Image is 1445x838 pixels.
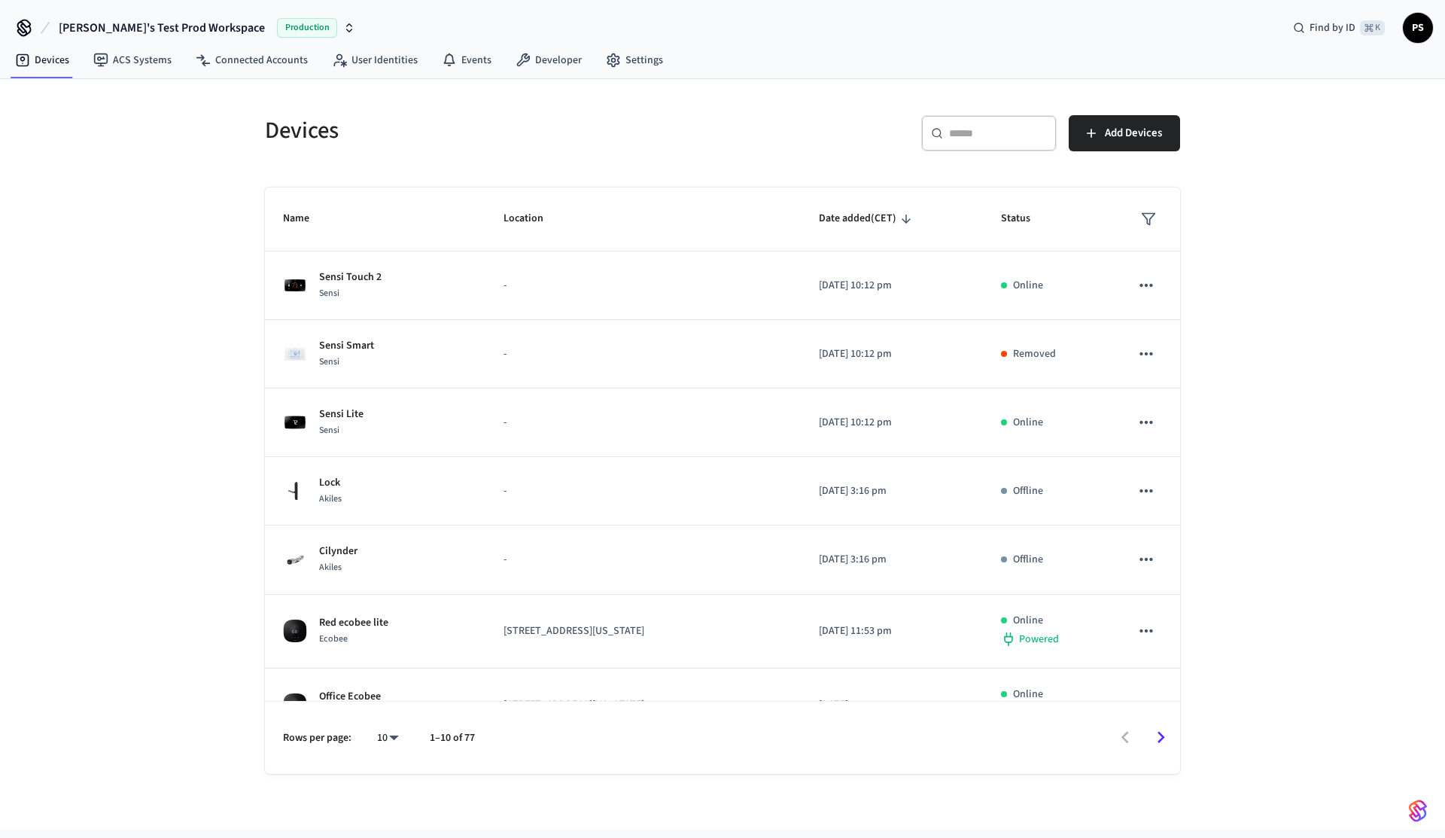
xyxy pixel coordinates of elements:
p: Removed [1013,346,1056,362]
p: - [503,552,782,568]
p: [DATE] 3:16 pm [819,552,966,568]
button: Add Devices [1069,115,1180,151]
p: - [503,278,782,294]
p: - [503,346,782,362]
p: [STREET_ADDRESS][US_STATE] [503,623,782,639]
button: PS [1403,13,1433,43]
p: Offline [1013,552,1043,568]
img: Sensi Lite Smart Thermostat (Black) [283,410,307,434]
a: Events [430,47,503,74]
span: Location [503,207,563,230]
span: Sensi [319,355,339,368]
span: Add Devices [1105,123,1162,143]
p: [DATE] 3:16 pm [819,483,966,499]
p: - [503,483,782,499]
p: [DATE] 10:12 pm [819,346,966,362]
h5: Devices [265,115,713,146]
span: Find by ID [1310,20,1355,35]
img: ecobee_lite_3 [283,693,307,717]
img: Akiles Cylinder [283,547,307,571]
p: [DATE] 11:53 pm [819,697,966,713]
p: [DATE] 10:12 pm [819,415,966,431]
a: Devices [3,47,81,74]
p: Online [1013,278,1043,294]
p: Lock [319,475,342,491]
span: Sensi [319,287,339,300]
span: Production [277,18,337,38]
p: [STREET_ADDRESS][US_STATE] [503,697,782,713]
a: Connected Accounts [184,47,320,74]
a: Settings [594,47,675,74]
a: Developer [503,47,594,74]
p: Sensi Touch 2 [319,270,382,285]
img: Sensi Touch 2 Smart Thermostat (Black) [283,273,307,297]
p: [DATE] 10:12 pm [819,278,966,294]
p: 1–10 of 77 [430,730,475,746]
a: ACS Systems [81,47,184,74]
span: Name [283,207,329,230]
p: Sensi Lite [319,407,364,422]
span: [PERSON_NAME]'s Test Prod Workspace [59,19,265,37]
p: [DATE] 11:53 pm [819,623,966,639]
span: Akiles [319,492,342,505]
span: Powered [1019,632,1059,647]
p: Online [1013,613,1043,629]
span: Ecobee [319,632,348,645]
span: Date added(CET) [819,207,916,230]
p: Online [1013,415,1043,431]
p: Offline [1013,483,1043,499]
span: PS [1404,14,1431,41]
p: Sensi Smart [319,338,374,354]
span: Sensi [319,424,339,437]
p: Rows per page: [283,730,351,746]
img: ecobee_lite_3 [283,619,307,643]
button: Go to next page [1143,720,1179,755]
a: User Identities [320,47,430,74]
p: Online [1013,687,1043,702]
span: Akiles [319,561,342,574]
img: Akiles Roomlock [283,479,307,503]
p: Office Ecobee [319,689,381,705]
img: Sensi Smart Thermostat (White) [283,342,307,366]
div: Find by ID⌘ K [1281,14,1397,41]
span: Status [1001,207,1050,230]
div: 10 [370,727,406,749]
span: ⌘ K [1360,20,1385,35]
img: SeamLogoGradient.69752ec5.svg [1409,799,1427,823]
p: - [503,415,782,431]
p: Red ecobee lite [319,615,388,631]
p: Cilynder [319,544,357,559]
